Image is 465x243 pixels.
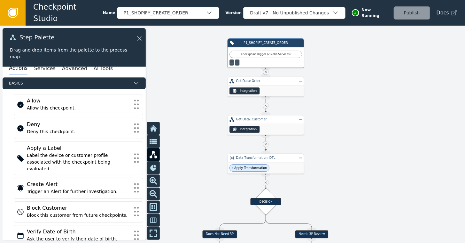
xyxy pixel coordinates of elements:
div: P1_SHOPIFY_CREATE_ORDER [124,10,206,16]
button: Advanced [62,62,87,75]
a: Docs [437,9,457,17]
div: Trigger an Alert for further investigation. [27,188,130,195]
span: Docs [437,9,449,17]
button: Actions [9,62,27,75]
div: ... [230,60,233,65]
div: Label the device or customer profile associated with the checkpoint being evaluated. [27,152,130,172]
div: Draft v7 - No Unpublished Changes [250,10,332,16]
span: Checkpoint Studio [33,1,103,24]
div: Data Transformation: DTL [236,156,296,160]
span: Now Running [361,7,389,19]
div: Create Alert [27,181,130,188]
div: Drag and drop items from the palette to the process map. [10,47,138,60]
span: Step Palette [19,35,54,40]
span: Name [103,10,115,16]
div: Needs 3P Review [295,231,328,238]
span: Basics [9,80,130,86]
div: P1_SHOPIFY_CREATE_ORDER [236,41,295,45]
div: Apply a Label [27,144,130,152]
div: Integration [240,127,257,132]
button: Draft v7 - No Unpublished Changes [243,7,345,19]
div: Deny this checkpoint. [27,128,130,135]
button: Services [34,62,55,75]
div: Does Not Need 3P [203,231,237,238]
div: Verify Date of Birth [27,228,130,236]
div: Allow this checkpoint. [27,105,130,111]
button: AI Tools [94,62,113,75]
div: Get Data: Order [236,79,296,83]
div: Ask the user to verify their date of birth. [27,236,130,242]
div: ... [236,60,239,65]
span: Apply Transformation [234,166,267,170]
span: Version [226,10,242,16]
button: P1_SHOPIFY_CREATE_ORDER [117,7,219,19]
div: Deny [27,121,130,128]
div: Integration [240,89,257,93]
div: DECISION [251,198,281,205]
div: Block this customer from future checkpoints. [27,212,130,219]
div: Block Customer [27,204,130,212]
div: Checkpoint Trigger ( 2 Global Services ) [232,53,299,57]
div: Allow [27,97,130,105]
div: Get Data: Customer [236,117,296,122]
